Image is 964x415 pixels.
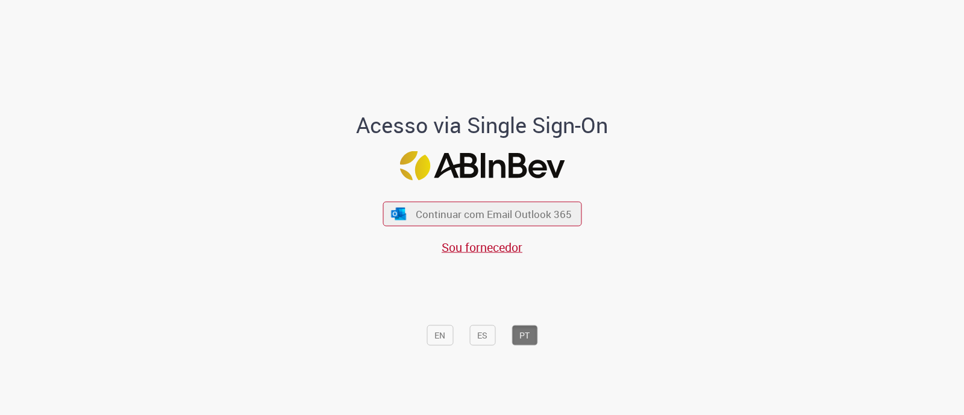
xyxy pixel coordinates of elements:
button: EN [427,325,453,345]
span: Continuar com Email Outlook 365 [416,207,572,221]
h1: Acesso via Single Sign-On [315,113,649,137]
img: ícone Azure/Microsoft 360 [390,207,407,220]
button: ES [469,325,495,345]
button: PT [512,325,537,345]
button: ícone Azure/Microsoft 360 Continuar com Email Outlook 365 [383,202,581,226]
a: Sou fornecedor [442,239,522,255]
img: Logo ABInBev [399,151,565,181]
